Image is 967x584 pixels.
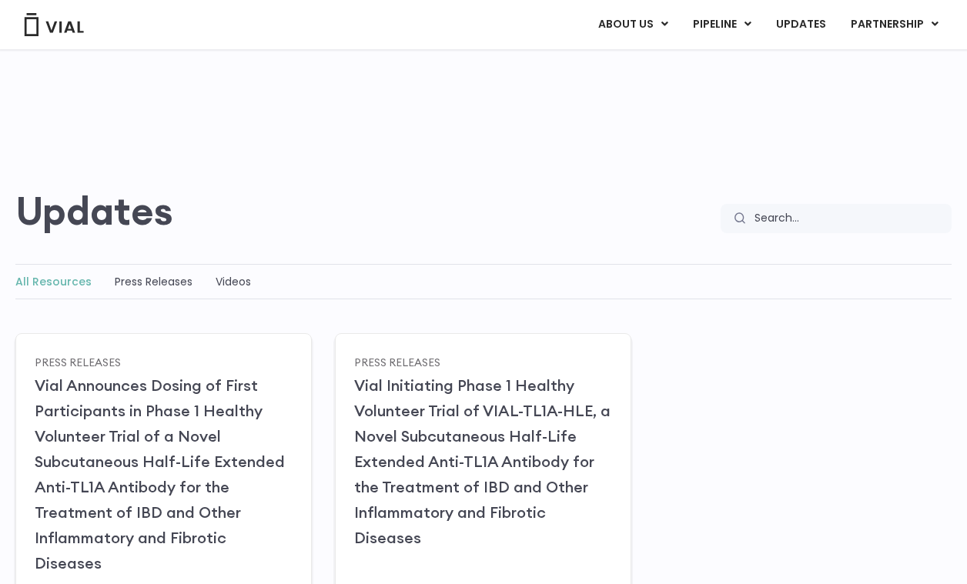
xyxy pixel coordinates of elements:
a: Vial Initiating Phase 1 Healthy Volunteer Trial of VIAL-TL1A-HLE, a Novel Subcutaneous Half-Life ... [354,375,611,547]
a: Videos [216,274,251,289]
a: UPDATES [764,12,838,38]
a: ABOUT USMenu Toggle [586,12,680,38]
a: Press Releases [115,274,192,289]
input: Search... [744,204,952,233]
a: PIPELINEMenu Toggle [681,12,763,38]
a: All Resources [15,274,92,289]
a: PARTNERSHIPMenu Toggle [838,12,951,38]
a: Press Releases [35,355,121,369]
h2: Updates [15,189,173,233]
img: Vial Logo [23,13,85,36]
a: Press Releases [354,355,440,369]
a: Vial Announces Dosing of First Participants in Phase 1 Healthy Volunteer Trial of a Novel Subcuta... [35,375,285,572]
